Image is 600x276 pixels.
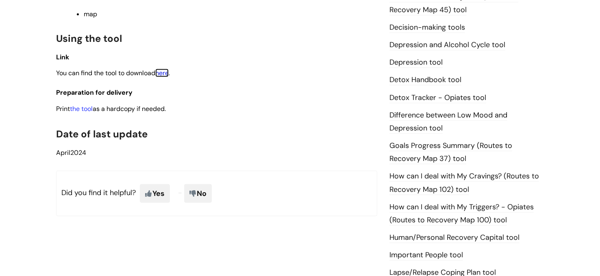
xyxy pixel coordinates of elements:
[56,88,133,97] span: Preparation for delivery
[389,141,512,164] a: Goals Progress Summary (Routes to Recovery Map 37) tool
[389,233,520,243] a: Human/Personal Recovery Capital tool
[56,148,86,157] span: 2024
[155,69,169,77] a: here
[56,32,122,45] span: Using the tool
[389,22,465,33] a: Decision-making tools
[184,184,212,203] span: No
[389,93,486,103] a: Detox Tracker - Opiates tool
[56,148,70,157] span: April
[56,128,148,140] span: Date of last update
[70,104,93,113] a: the tool
[56,53,69,61] span: Link
[84,10,97,18] span: map
[389,202,534,226] a: How can I deal with My Triggers? - Opiates (Routes to Recovery Map 100) tool
[56,104,70,113] span: Print
[140,184,170,203] span: Yes
[389,40,505,50] a: Depression and Alcohol Cycle tool
[389,110,507,134] a: Difference between Low Mood and Depression tool
[389,250,463,261] a: Important People tool
[56,171,377,216] p: Did you find it helpful?
[70,104,166,113] span: as a hardcopy if needed.
[389,75,461,85] a: Detox Handbook tool
[389,171,539,195] a: How can I deal with My Cravings? (Routes to Recovery Map 102) tool
[389,57,443,68] a: Depression tool
[56,69,170,77] span: You can find the tool to download .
